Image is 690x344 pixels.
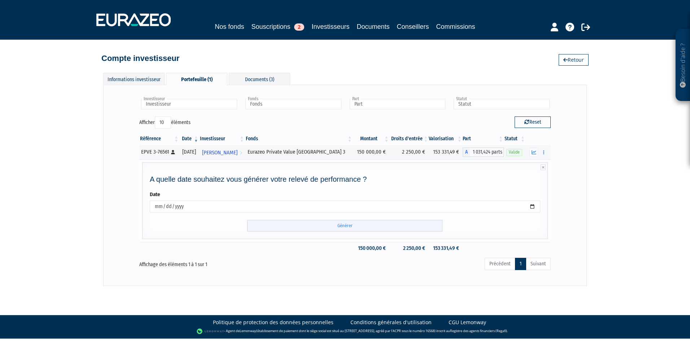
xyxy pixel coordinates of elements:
[504,133,526,145] th: Statut : activer pour trier la colonne par ordre croissant
[506,149,522,156] span: Valide
[171,150,175,154] i: [Français] Personne physique
[229,73,290,85] div: Documents (3)
[350,319,432,326] a: Conditions générales d'utilisation
[559,54,589,66] a: Retour
[515,258,526,270] a: 1
[515,116,551,128] button: Reset
[436,22,475,32] a: Commissions
[429,133,462,145] th: Valorisation: activer pour trier la colonne par ordre croissant
[202,146,237,159] span: [PERSON_NAME]
[248,148,350,156] div: Eurazeo Private Value [GEOGRAPHIC_DATA] 3
[679,33,687,98] p: Besoin d'aide ?
[139,133,179,145] th: Référence : activer pour trier la colonne par ordre croissant
[450,328,507,333] a: Registre des agents financiers (Regafi)
[245,133,353,145] th: Fonds: activer pour trier la colonne par ordre croissant
[150,175,540,183] h4: A quelle date souhaitez vous générer votre relevé de performance ?
[247,220,442,232] input: Générer
[166,73,227,85] div: Portefeuille (1)
[353,145,390,159] td: 150 000,00 €
[199,145,245,159] a: [PERSON_NAME]
[213,319,333,326] a: Politique de protection des données personnelles
[240,328,256,333] a: Lemonway
[397,22,429,32] a: Conseillers
[449,319,486,326] a: CGU Lemonway
[389,133,429,145] th: Droits d'entrée: activer pour trier la colonne par ordre croissant
[139,257,305,269] div: Affichage des éléments 1 à 1 sur 1
[182,148,197,156] div: [DATE]
[463,147,504,157] div: A - Eurazeo Private Value Europe 3
[470,147,504,157] span: 1 031,424 parts
[389,145,429,159] td: 2 250,00 €
[353,242,390,255] td: 150 000,00 €
[389,242,429,255] td: 2 250,00 €
[139,116,191,129] label: Afficher éléments
[353,133,390,145] th: Montant: activer pour trier la colonne par ordre croissant
[357,22,390,32] a: Documents
[150,191,160,198] label: Date
[294,23,304,31] span: 2
[429,145,462,159] td: 153 331,49 €
[103,73,165,85] div: Informations investisseur
[155,116,171,129] select: Afficheréléments
[463,147,470,157] span: A
[251,22,304,32] a: Souscriptions2
[179,133,199,145] th: Date: activer pour trier la colonne par ordre croissant
[199,133,245,145] th: Investisseur: activer pour trier la colonne par ordre croissant
[7,328,683,335] div: - Agent de (établissement de paiement dont le siège social est situé au [STREET_ADDRESS], agréé p...
[240,146,242,159] i: Voir l'investisseur
[311,22,349,33] a: Investisseurs
[197,328,224,335] img: logo-lemonway.png
[96,13,171,26] img: 1732889491-logotype_eurazeo_blanc_rvb.png
[463,133,504,145] th: Part: activer pour trier la colonne par ordre croissant
[141,148,177,156] div: EPVE 3-76561
[101,54,179,63] h4: Compte investisseur
[429,242,462,255] td: 153 331,49 €
[215,22,244,32] a: Nos fonds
